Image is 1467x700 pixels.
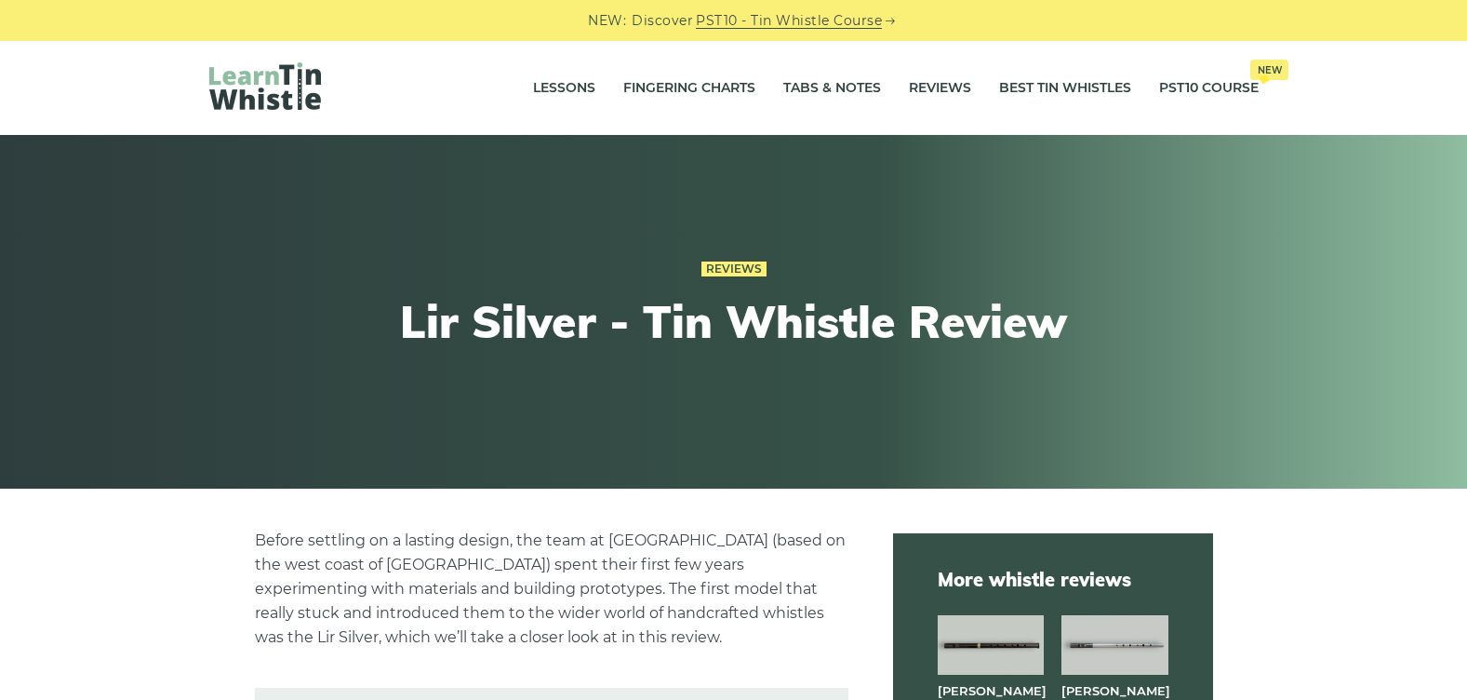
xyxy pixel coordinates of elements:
[701,262,767,276] a: Reviews
[392,295,1076,349] h1: Lir Silver - Tin Whistle Review
[1159,65,1259,112] a: PST10 CourseNew
[533,65,595,112] a: Lessons
[1061,615,1167,675] img: Dixon Trad tin whistle full front view
[938,615,1044,675] img: Dixon DX005 tin whistle full front view
[783,65,881,112] a: Tabs & Notes
[255,529,848,650] p: Before settling on a lasting design, the team at [GEOGRAPHIC_DATA] (based on the west coast of [G...
[1250,60,1288,80] span: New
[999,65,1131,112] a: Best Tin Whistles
[909,65,971,112] a: Reviews
[623,65,755,112] a: Fingering Charts
[938,567,1168,593] span: More whistle reviews
[209,62,321,110] img: LearnTinWhistle.com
